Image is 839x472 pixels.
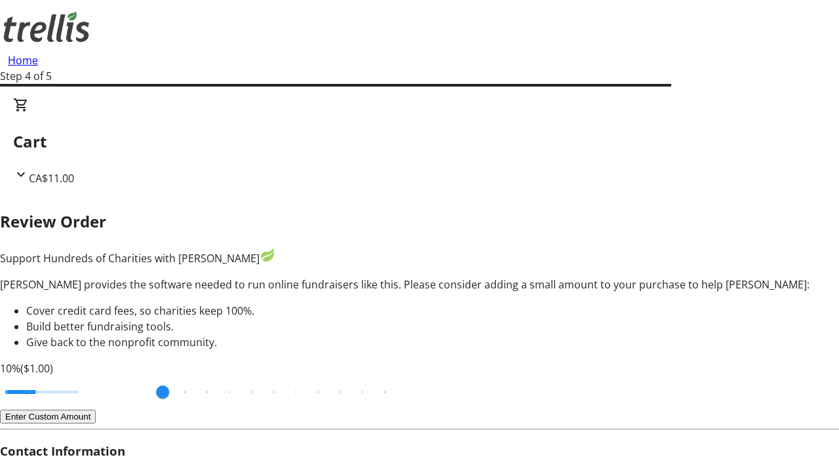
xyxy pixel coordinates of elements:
li: Build better fundraising tools. [26,319,839,334]
span: CA$11.00 [29,171,74,186]
li: Cover credit card fees, so charities keep 100%. [26,303,839,319]
div: CartCA$11.00 [13,97,826,186]
li: Give back to the nonprofit community. [26,334,839,350]
h2: Cart [13,130,826,153]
